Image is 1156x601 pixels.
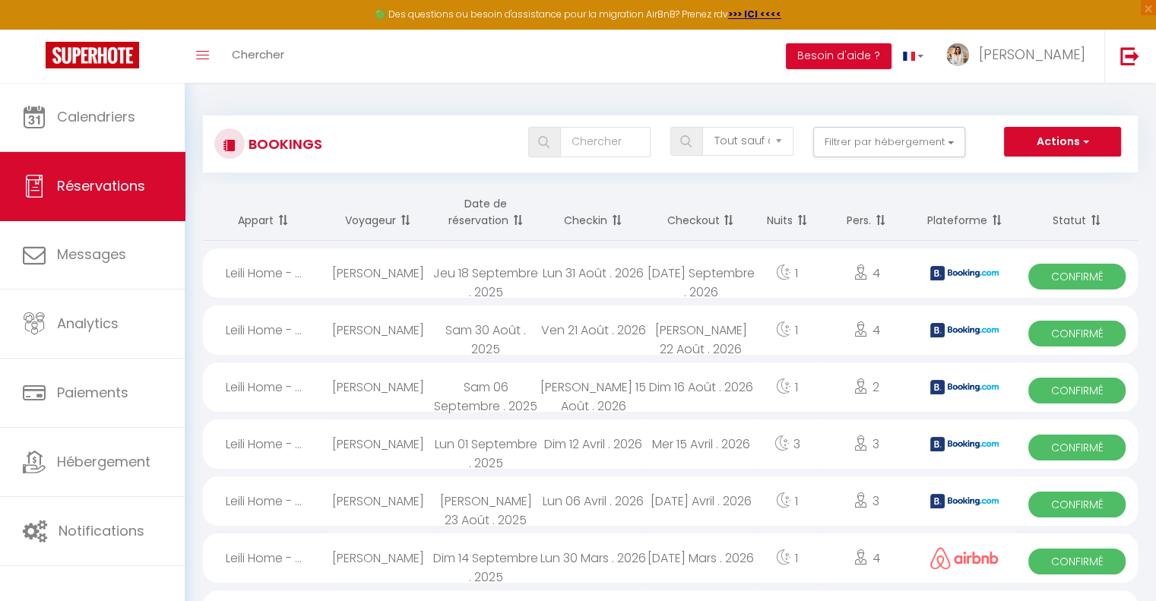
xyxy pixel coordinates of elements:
span: Hébergement [57,452,150,471]
th: Sort by people [820,184,914,241]
button: Filtrer par hébergement [813,127,965,157]
span: Paiements [57,383,128,402]
span: Réservations [57,176,145,195]
th: Sort by checkout [647,184,754,241]
button: Besoin d'aide ? [786,43,892,69]
a: >>> ICI <<<< [728,8,781,21]
th: Sort by guest [325,184,432,241]
h3: Bookings [245,127,322,161]
img: logout [1120,46,1139,65]
span: Analytics [57,314,119,333]
a: ... [PERSON_NAME] [935,30,1104,83]
span: Calendriers [57,107,135,126]
th: Sort by booking date [432,184,539,241]
th: Sort by rentals [203,184,325,241]
a: Chercher [220,30,296,83]
span: Notifications [59,521,144,540]
span: Messages [57,245,126,264]
th: Sort by channel [914,184,1016,241]
th: Sort by checkin [540,184,647,241]
th: Sort by status [1016,184,1138,241]
th: Sort by nights [755,184,820,241]
img: Super Booking [46,42,139,68]
span: [PERSON_NAME] [979,45,1085,64]
span: Chercher [232,46,284,62]
button: Actions [1004,127,1121,157]
input: Chercher [560,127,651,157]
img: ... [946,43,969,66]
